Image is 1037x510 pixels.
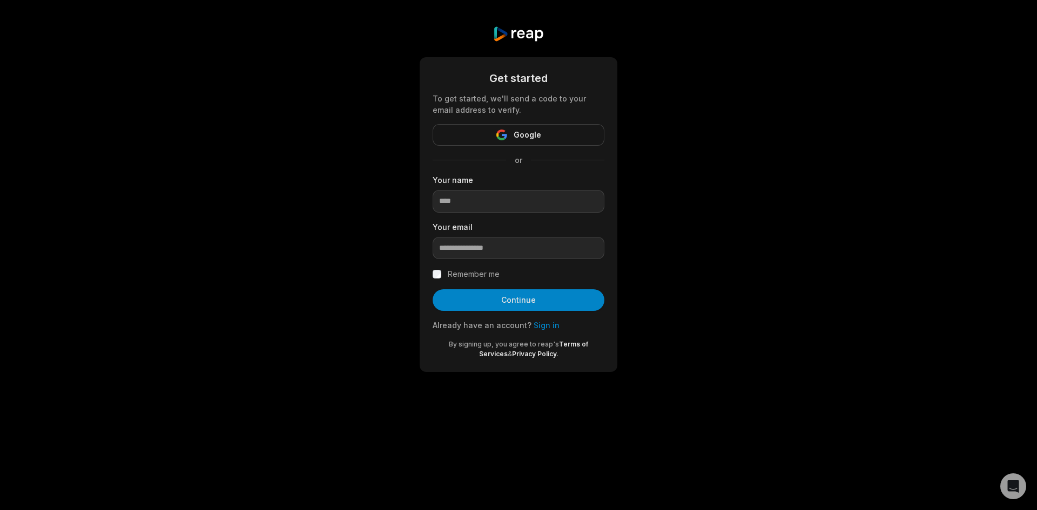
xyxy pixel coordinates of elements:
span: . [557,350,558,358]
div: Get started [433,70,604,86]
button: Google [433,124,604,146]
a: Privacy Policy [512,350,557,358]
a: Sign in [534,321,560,330]
label: Your name [433,174,604,186]
label: Remember me [448,268,500,281]
span: or [506,154,531,166]
img: reap [493,26,544,42]
span: By signing up, you agree to reap's [449,340,559,348]
span: Already have an account? [433,321,531,330]
label: Your email [433,221,604,233]
span: Google [514,128,541,141]
span: & [508,350,512,358]
div: To get started, we'll send a code to your email address to verify. [433,93,604,115]
div: Open Intercom Messenger [1000,473,1026,499]
button: Continue [433,289,604,311]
